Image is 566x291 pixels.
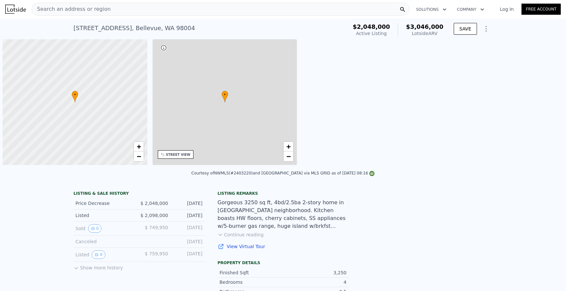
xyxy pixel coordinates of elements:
[5,5,26,14] img: Lotside
[286,152,291,160] span: −
[137,142,141,151] span: +
[76,212,134,219] div: Listed
[76,200,134,207] div: Price Decrease
[74,24,195,33] div: [STREET_ADDRESS] , Bellevue , WA 98004
[218,199,349,230] div: Gorgeous 3250 sq ft, 4bd/2.5ba 2-story home in [GEOGRAPHIC_DATA] neighborhood. Kitchen boasts HW ...
[72,91,78,102] div: •
[145,251,168,256] span: $ 759,950
[521,4,561,15] a: Free Account
[173,250,203,259] div: [DATE]
[173,238,203,245] div: [DATE]
[166,152,191,157] div: STREET VIEW
[92,250,105,259] button: View historical data
[173,212,203,219] div: [DATE]
[173,224,203,233] div: [DATE]
[74,262,123,271] button: Show more history
[222,92,228,98] span: •
[406,23,443,30] span: $3,046,000
[218,191,349,196] div: Listing remarks
[353,23,390,30] span: $2,048,000
[218,260,349,265] div: Property details
[76,238,134,245] div: Canceled
[76,250,134,259] div: Listed
[137,152,141,160] span: −
[76,224,134,233] div: Sold
[492,6,521,12] a: Log In
[32,5,111,13] span: Search an address or region
[356,31,387,36] span: Active Listing
[74,191,205,197] div: LISTING & SALE HISTORY
[218,243,349,250] a: View Virtual Tour
[283,152,293,161] a: Zoom out
[411,4,452,15] button: Solutions
[134,142,144,152] a: Zoom in
[283,269,347,276] div: 3,250
[140,201,168,206] span: $ 2,048,000
[283,142,293,152] a: Zoom in
[452,4,489,15] button: Company
[218,231,264,238] button: Continue reading
[406,30,443,37] div: Lotside ARV
[222,91,228,102] div: •
[140,213,168,218] span: $ 2,098,000
[192,171,375,175] div: Courtesy of NWMLS (#2403220) and [GEOGRAPHIC_DATA] via MLS GRID as of [DATE] 08:16
[88,224,102,233] button: View historical data
[369,171,374,176] img: NWMLS Logo
[72,92,78,98] span: •
[145,225,168,230] span: $ 749,950
[454,23,477,35] button: SAVE
[286,142,291,151] span: +
[173,200,203,207] div: [DATE]
[480,22,493,35] button: Show Options
[220,279,283,285] div: Bedrooms
[220,269,283,276] div: Finished Sqft
[134,152,144,161] a: Zoom out
[283,279,347,285] div: 4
